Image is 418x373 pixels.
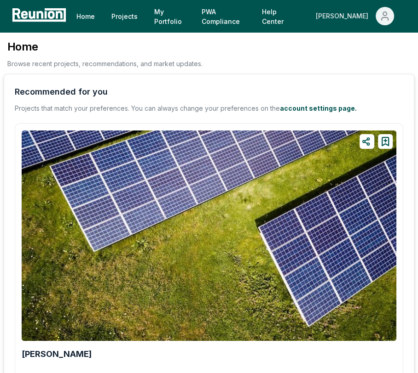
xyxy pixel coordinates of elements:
[15,104,280,112] span: Projects that match your preferences. You can always change your preferences on the
[7,40,203,54] h3: Home
[280,104,357,112] a: account settings page.
[22,349,92,359] b: [PERSON_NAME]
[316,7,372,25] div: [PERSON_NAME]
[22,130,396,341] img: Whipple
[308,7,401,25] button: [PERSON_NAME]
[22,350,92,359] a: [PERSON_NAME]
[255,7,299,26] a: Help Center
[69,7,102,25] a: Home
[194,7,253,26] a: PWA Compliance
[69,7,409,26] nav: Main
[7,59,203,68] p: Browse recent projects, recommendations, and market updates.
[147,7,192,26] a: My Portfolio
[104,7,145,25] a: Projects
[15,85,108,98] div: Recommended for you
